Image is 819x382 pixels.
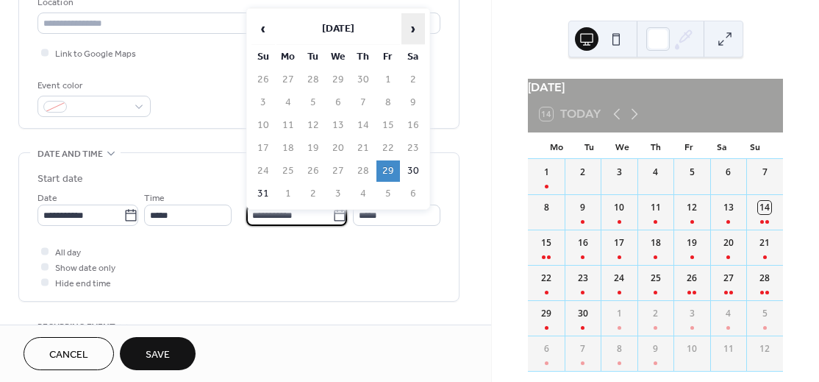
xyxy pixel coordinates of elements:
[722,201,735,214] div: 13
[672,132,705,159] div: Fr
[758,272,771,285] div: 28
[612,307,626,320] div: 1
[649,236,662,250] div: 18
[276,13,400,45] th: [DATE]
[351,115,375,136] td: 14
[401,69,425,91] td: 2
[251,46,275,68] th: Su
[49,347,88,363] span: Cancel
[722,342,735,356] div: 11
[528,79,783,96] div: [DATE]
[376,183,400,205] td: 5
[326,138,350,159] td: 20
[276,115,300,136] td: 11
[649,342,662,356] div: 9
[402,14,424,43] span: ›
[685,166,698,179] div: 5
[401,46,425,68] th: Sa
[649,201,662,214] div: 11
[301,115,325,136] td: 12
[37,191,57,206] span: Date
[540,132,573,159] div: Mo
[401,138,425,159] td: 23
[276,69,300,91] td: 27
[276,160,300,182] td: 25
[649,272,662,285] div: 25
[738,132,771,159] div: Su
[576,201,590,214] div: 9
[576,236,590,250] div: 16
[540,342,553,356] div: 6
[37,78,148,93] div: Event color
[639,132,672,159] div: Th
[576,342,590,356] div: 7
[376,69,400,91] td: 1
[540,166,553,179] div: 1
[276,183,300,205] td: 1
[146,347,170,363] span: Save
[401,92,425,113] td: 9
[612,201,626,214] div: 10
[251,183,275,205] td: 31
[758,236,771,250] div: 21
[301,46,325,68] th: Tu
[351,69,375,91] td: 30
[649,166,662,179] div: 4
[326,160,350,182] td: 27
[576,307,590,320] div: 30
[401,115,425,136] td: 16
[251,115,275,136] td: 10
[301,183,325,205] td: 2
[24,337,114,370] button: Cancel
[573,132,606,159] div: Tu
[55,276,111,291] span: Hide end time
[722,236,735,250] div: 20
[55,46,136,62] span: Link to Google Maps
[301,160,325,182] td: 26
[351,92,375,113] td: 7
[685,342,698,356] div: 10
[540,236,553,250] div: 15
[376,160,400,182] td: 29
[376,115,400,136] td: 15
[144,191,165,206] span: Time
[376,138,400,159] td: 22
[376,92,400,113] td: 8
[326,46,350,68] th: We
[276,138,300,159] td: 18
[758,201,771,214] div: 14
[612,236,626,250] div: 17
[722,307,735,320] div: 4
[252,14,274,43] span: ‹
[301,138,325,159] td: 19
[351,46,375,68] th: Th
[722,166,735,179] div: 6
[55,245,81,261] span: All day
[758,342,771,356] div: 12
[576,166,590,179] div: 2
[401,183,425,205] td: 6
[351,160,375,182] td: 28
[705,132,738,159] div: Sa
[612,342,626,356] div: 8
[685,307,698,320] div: 3
[758,166,771,179] div: 7
[540,307,553,320] div: 29
[612,272,626,285] div: 24
[685,272,698,285] div: 26
[301,92,325,113] td: 5
[326,92,350,113] td: 6
[326,183,350,205] td: 3
[351,138,375,159] td: 21
[606,132,639,159] div: We
[612,166,626,179] div: 3
[37,146,103,162] span: Date and time
[685,236,698,250] div: 19
[540,201,553,214] div: 8
[251,160,275,182] td: 24
[55,261,115,276] span: Show date only
[351,183,375,205] td: 4
[376,46,400,68] th: Fr
[301,69,325,91] td: 28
